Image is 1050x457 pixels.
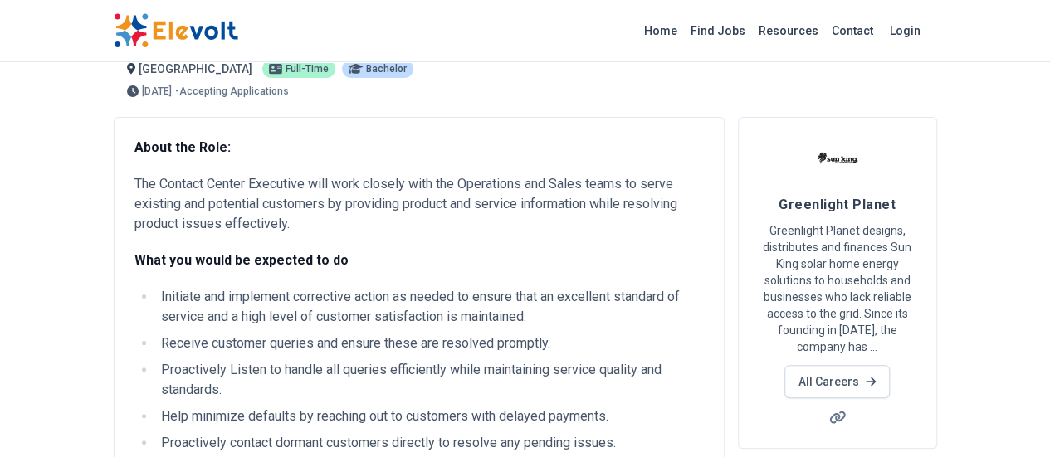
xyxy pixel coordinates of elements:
a: Find Jobs [684,17,752,44]
strong: What you would be expected to do [134,252,349,268]
span: Full-time [286,64,329,74]
iframe: Chat Widget [967,377,1050,457]
img: Greenlight Planet [817,138,858,179]
a: All Careers [784,365,890,398]
a: Login [880,14,930,47]
li: Receive customer queries and ensure these are resolved promptly. [156,333,704,353]
p: - Accepting Applications [175,86,289,96]
span: Bachelor [366,64,407,74]
img: Elevolt [114,13,238,48]
a: Resources [752,17,825,44]
p: Greenlight Planet designs, distributes and finances Sun King solar home energy solutions to house... [759,222,916,355]
span: [GEOGRAPHIC_DATA] [139,62,252,75]
li: Proactively Listen to handle all queries efficiently while maintaining service quality and standa... [156,360,704,400]
p: The Contact Center Executive will work closely with the Operations and Sales teams to serve exist... [134,174,704,234]
a: Home [637,17,684,44]
li: Help minimize defaults by reaching out to customers with delayed payments. [156,406,704,426]
li: Initiate and implement corrective action as needed to ensure that an excellent standard of servic... [156,287,704,327]
a: Contact [825,17,880,44]
span: [DATE] [142,86,172,96]
strong: About the Role: [134,139,231,155]
li: Proactively contact dormant customers directly to resolve any pending issues. [156,433,704,453]
span: Greenlight Planet [779,197,896,212]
